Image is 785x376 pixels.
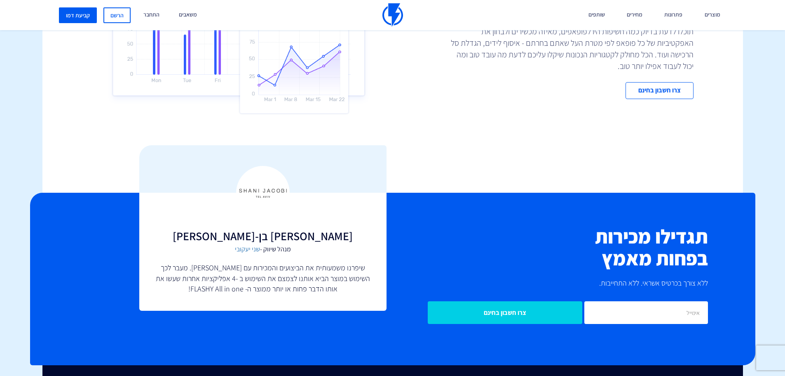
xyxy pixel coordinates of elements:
a: קביעת דמו [59,7,97,23]
input: צרו חשבון בחינם [428,301,582,324]
h3: [PERSON_NAME] בן-[PERSON_NAME] [156,230,370,243]
a: צרו חשבון בחינם [626,82,694,99]
input: אימייל [584,301,708,324]
h2: תגדילו מכירות בפחות מאמץ [399,226,708,269]
a: הרשם [103,7,131,23]
span: מנהל שיווק - [156,245,370,254]
p: שיפרנו משמעותית את הביצועים והמכירות עם [PERSON_NAME]. מעבר לכך השימוש במוצר הביא אותנו לצמצם את ... [156,262,370,294]
p: ללא צורך בכרטיס אשראי. ללא התחייבות. [399,277,708,289]
a: שני יעקובי [235,245,260,253]
p: תוכלו לדעת בדיוק כמה חשיפות היו לפופאפים, מאיזה מכשירים ולבחון את האפקטיביות של כל פופאפ לפי מטרת... [446,26,694,72]
img: Feedback [236,166,290,220]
